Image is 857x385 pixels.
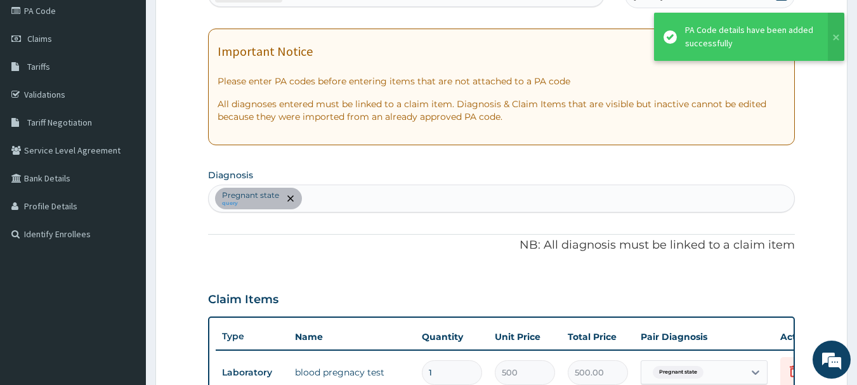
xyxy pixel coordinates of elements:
th: Actions [774,324,837,349]
span: We're online! [74,113,175,241]
th: Pair Diagnosis [634,324,774,349]
span: remove selection option [285,193,296,204]
td: Laboratory [216,361,289,384]
span: Tariffs [27,61,50,72]
span: Pregnant state [653,366,703,379]
p: NB: All diagnosis must be linked to a claim item [208,237,795,254]
th: Unit Price [488,324,561,349]
div: Chat with us now [66,71,213,88]
img: d_794563401_company_1708531726252_794563401 [23,63,51,95]
th: Total Price [561,324,634,349]
p: All diagnoses entered must be linked to a claim item. Diagnosis & Claim Items that are visible bu... [218,98,786,123]
th: Quantity [415,324,488,349]
div: PA Code details have been added successfully [685,23,816,50]
span: Claims [27,33,52,44]
p: Pregnant state [222,190,279,200]
label: Diagnosis [208,169,253,181]
textarea: Type your message and hit 'Enter' [6,253,242,297]
th: Name [289,324,415,349]
div: Minimize live chat window [208,6,239,37]
h1: Important Notice [218,44,313,58]
th: Type [216,325,289,348]
p: Please enter PA codes before entering items that are not attached to a PA code [218,75,786,88]
h3: Claim Items [208,293,278,307]
span: Tariff Negotiation [27,117,92,128]
small: query [222,200,279,207]
td: blood pregnacy test [289,360,415,385]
